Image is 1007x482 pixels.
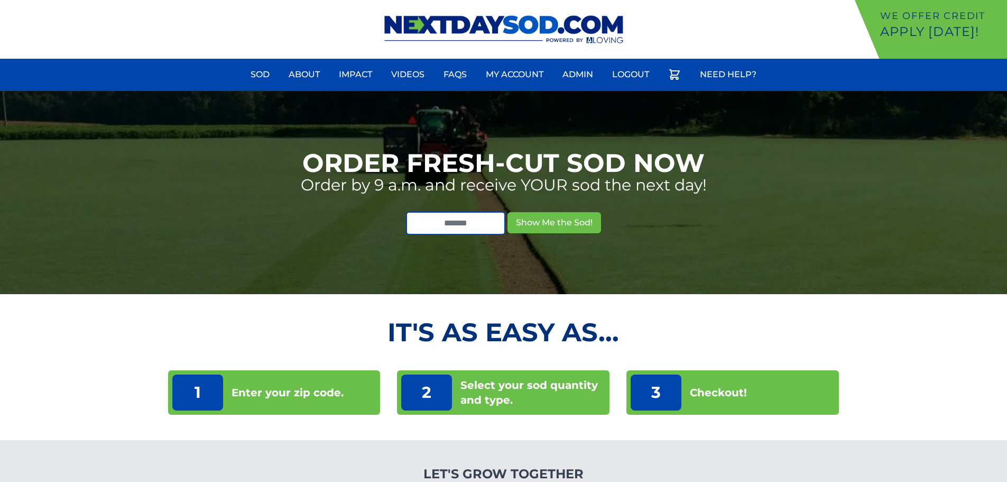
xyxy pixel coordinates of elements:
a: FAQs [437,62,473,87]
h2: It's as Easy As... [168,320,839,345]
h1: Order Fresh-Cut Sod Now [302,150,705,176]
p: Apply [DATE]! [880,23,1003,40]
a: Videos [385,62,431,87]
a: Admin [556,62,599,87]
a: Need Help? [694,62,763,87]
a: Impact [332,62,378,87]
p: Select your sod quantity and type. [460,378,605,407]
button: Show Me the Sod! [507,212,601,233]
a: About [282,62,326,87]
p: 3 [631,375,681,411]
p: 1 [172,375,223,411]
p: Enter your zip code. [232,385,344,400]
p: 2 [401,375,452,411]
p: We offer Credit [880,8,1003,23]
a: My Account [479,62,550,87]
a: Logout [606,62,655,87]
p: Checkout! [690,385,747,400]
p: Order by 9 a.m. and receive YOUR sod the next day! [301,176,707,195]
a: Sod [244,62,276,87]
